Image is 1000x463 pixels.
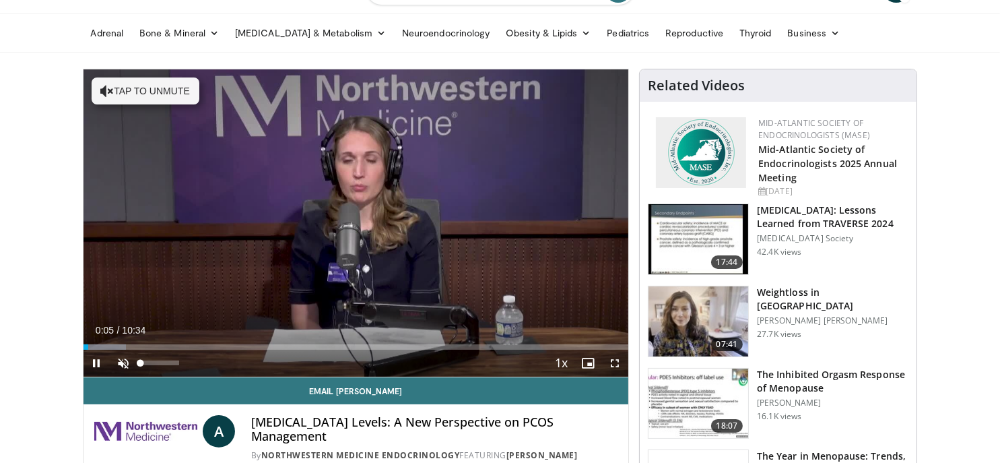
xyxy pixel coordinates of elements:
[648,286,748,357] img: 9983fed1-7565-45be-8934-aef1103ce6e2.150x105_q85_crop-smart_upscale.jpg
[498,20,599,47] a: Obesity & Lipids
[251,415,618,444] h4: [MEDICAL_DATA] Levels: A New Perspective on PCOS Management
[757,329,801,340] p: 27.7K views
[711,419,743,433] span: 18:07
[84,377,629,404] a: Email [PERSON_NAME]
[131,20,227,47] a: Bone & Mineral
[757,368,908,395] h3: The Inhibited Orgasm Response of Menopause
[547,350,574,377] button: Playback Rate
[83,20,132,47] a: Adrenal
[261,450,460,461] a: Northwestern Medicine Endocrinology
[122,325,145,336] span: 10:34
[757,398,908,408] p: [PERSON_NAME]
[96,325,114,336] span: 0:05
[601,350,628,377] button: Fullscreen
[574,350,601,377] button: Enable picture-in-picture mode
[84,344,629,350] div: Progress Bar
[84,69,629,377] video-js: Video Player
[757,411,801,422] p: 16.1K views
[648,204,748,274] img: 1317c62a-2f0d-4360-bee0-b1bff80fed3c.150x105_q85_crop-smart_upscale.jpg
[757,233,908,244] p: [MEDICAL_DATA] Society
[141,361,179,365] div: Volume Level
[110,350,137,377] button: Unmute
[92,78,199,104] button: Tap to unmute
[758,143,897,184] a: Mid-Atlantic Society of Endocrinologists 2025 Annual Meeting
[648,369,748,439] img: 283c0f17-5e2d-42ba-a87c-168d447cdba4.150x105_q85_crop-smart_upscale.jpg
[757,204,908,230] h3: [MEDICAL_DATA]: Lessons Learned from TRAVERSE 2024
[758,117,870,141] a: Mid-Atlantic Society of Endocrinologists (MASE)
[227,20,394,47] a: [MEDICAL_DATA] & Metabolism
[711,338,743,351] span: 07:41
[758,185,906,197] div: [DATE]
[599,20,658,47] a: Pediatrics
[731,20,780,47] a: Thyroid
[506,450,578,461] a: [PERSON_NAME]
[394,20,498,47] a: Neuroendocrinology
[757,247,801,257] p: 42.4K views
[780,20,848,47] a: Business
[656,117,746,188] img: f382488c-070d-4809-84b7-f09b370f5972.png.150x105_q85_autocrop_double_scale_upscale_version-0.2.png
[648,368,908,439] a: 18:07 The Inhibited Orgasm Response of Menopause [PERSON_NAME] 16.1K views
[251,450,618,462] div: By FEATURING
[657,20,731,47] a: Reproductive
[203,415,235,447] a: A
[117,325,120,336] span: /
[94,415,197,447] img: Northwestern Medicine Endocrinology
[648,204,908,275] a: 17:44 [MEDICAL_DATA]: Lessons Learned from TRAVERSE 2024 [MEDICAL_DATA] Society 42.4K views
[648,78,745,94] h4: Related Videos
[757,315,908,326] p: [PERSON_NAME] [PERSON_NAME]
[648,286,908,357] a: 07:41 Weightloss in [GEOGRAPHIC_DATA] [PERSON_NAME] [PERSON_NAME] 27.7K views
[757,286,908,313] h3: Weightloss in [GEOGRAPHIC_DATA]
[84,350,110,377] button: Pause
[711,255,743,269] span: 17:44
